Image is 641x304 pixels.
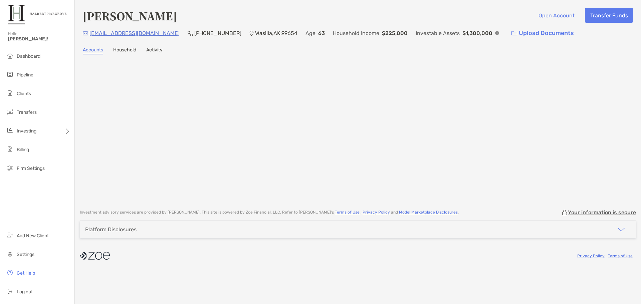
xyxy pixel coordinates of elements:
p: Investable Assets [416,29,460,37]
span: Get Help [17,270,35,276]
p: [PHONE_NUMBER] [194,29,241,37]
p: Household Income [333,29,379,37]
div: Platform Disclosures [85,226,137,233]
img: dashboard icon [6,52,14,60]
img: icon arrow [617,226,625,234]
img: company logo [80,248,110,263]
p: Your information is secure [568,209,636,216]
a: Terms of Use [335,210,360,215]
img: pipeline icon [6,70,14,78]
a: Upload Documents [507,26,578,40]
a: Household [113,47,136,54]
p: $225,000 [382,29,408,37]
img: billing icon [6,145,14,153]
span: Billing [17,147,29,153]
img: settings icon [6,250,14,258]
button: Transfer Funds [585,8,633,23]
span: Add New Client [17,233,49,239]
a: Terms of Use [608,254,633,258]
span: Clients [17,91,31,96]
a: Model Marketplace Disclosures [399,210,458,215]
img: transfers icon [6,108,14,116]
img: firm-settings icon [6,164,14,172]
span: [PERSON_NAME]! [8,36,70,42]
img: Phone Icon [188,31,193,36]
span: Investing [17,128,36,134]
span: Dashboard [17,53,40,59]
span: Pipeline [17,72,33,78]
a: Privacy Policy [363,210,390,215]
p: Age [305,29,315,37]
span: Settings [17,252,34,257]
img: get-help icon [6,269,14,277]
img: clients icon [6,89,14,97]
a: Accounts [83,47,103,54]
img: Info Icon [495,31,499,35]
p: [EMAIL_ADDRESS][DOMAIN_NAME] [89,29,180,37]
img: Zoe Logo [8,3,66,27]
a: Activity [146,47,163,54]
p: $1,300,000 [462,29,492,37]
a: Privacy Policy [577,254,605,258]
img: Email Icon [83,31,88,35]
img: logout icon [6,287,14,295]
h4: [PERSON_NAME] [83,8,177,23]
img: button icon [511,31,517,36]
p: Wasilla , AK , 99654 [255,29,297,37]
img: investing icon [6,126,14,134]
span: Transfers [17,109,37,115]
p: 63 [318,29,325,37]
span: Firm Settings [17,166,45,171]
button: Open Account [533,8,580,23]
span: Log out [17,289,33,295]
img: add_new_client icon [6,231,14,239]
p: Investment advisory services are provided by [PERSON_NAME] . This site is powered by Zoe Financia... [80,210,459,215]
img: Location Icon [249,31,254,36]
